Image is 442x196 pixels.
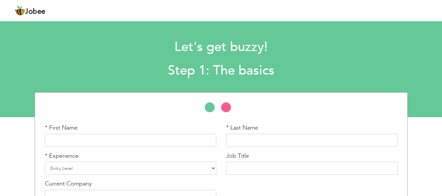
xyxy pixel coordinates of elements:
label: * Experience [45,152,79,160]
label: * First Name [45,124,78,132]
img: jobee.io [15,6,25,16]
span: Jobee [25,8,45,15]
label: Current Company [45,180,92,188]
label: * Last Name [226,124,258,132]
h1: Let's get buzzy! [60,39,382,56]
label: Job Title [226,152,249,160]
h2: Step 1: The basics [60,62,382,79]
